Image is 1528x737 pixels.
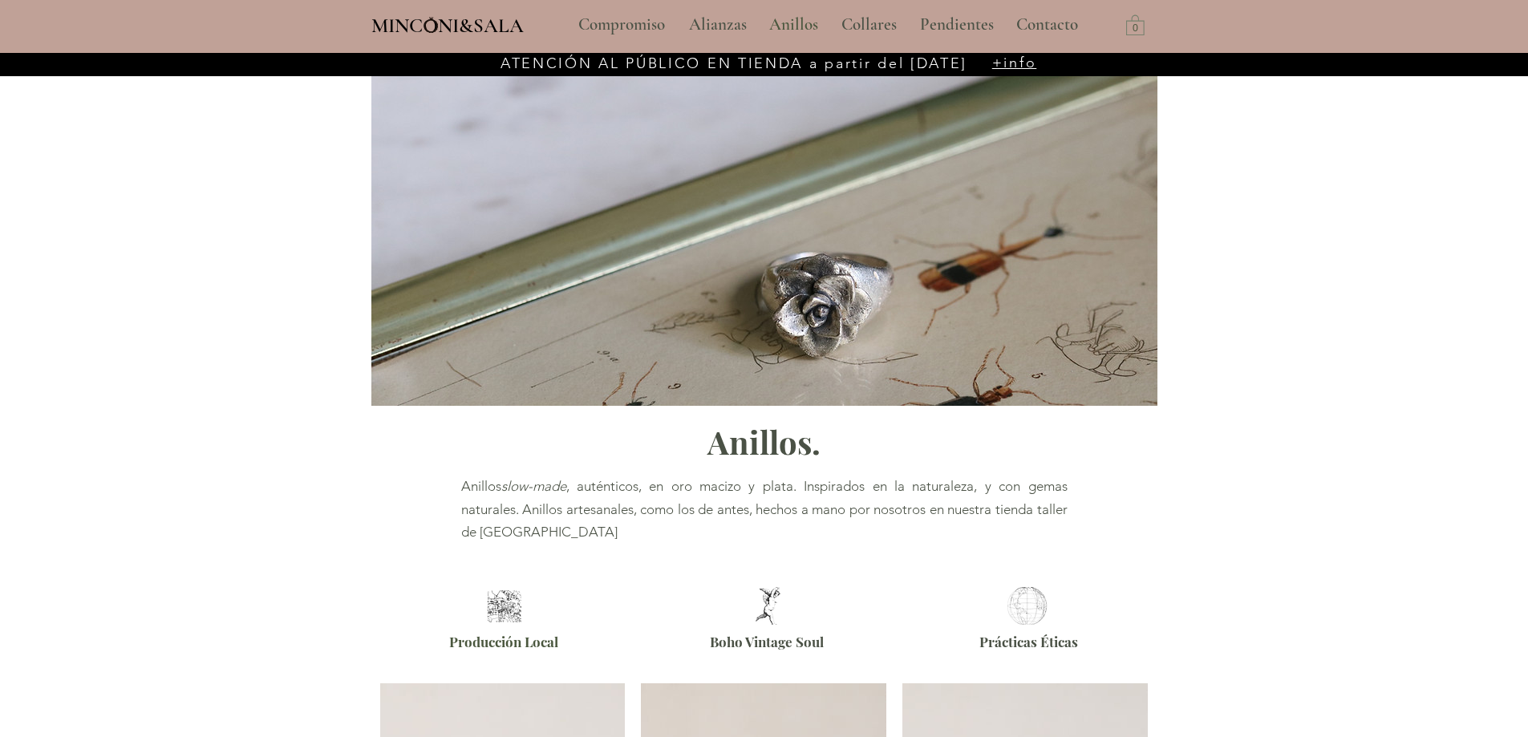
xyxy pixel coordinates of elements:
p: Contacto [1008,5,1086,45]
a: Alianzas [677,5,757,45]
img: Minconi Sala [424,17,438,33]
span: Producción Local [449,633,558,650]
p: Alianzas [681,5,755,45]
a: Anillos [757,5,829,45]
a: Collares [829,5,908,45]
a: Pendientes [908,5,1004,45]
span: Anillos. [707,420,821,463]
span: MINCONI&SALA [371,14,524,38]
p: Compromiso [570,5,673,45]
p: Anillos [761,5,826,45]
span: Boho Vintage Soul [710,633,824,650]
a: Contacto [1004,5,1091,45]
p: Collares [833,5,905,45]
img: Anillos artesanales inspirados en la naturaleza [371,71,1157,406]
a: MINCONI&SALA [371,10,524,37]
a: Carrito con 0 ítems [1126,14,1145,35]
span: Prácticas Éticas [979,633,1078,650]
span: ATENCIÓN AL PÚBLICO EN TIENDA a partir del [DATE] [501,55,967,72]
a: Compromiso [566,5,677,45]
img: Joyería Ética [1003,587,1052,625]
img: Joyas de estilo Boho Vintage [744,587,792,625]
span: slow-made [501,478,566,494]
a: +info [992,54,1037,71]
p: Pendientes [912,5,1002,45]
img: Joyeria Barcelona [483,590,525,622]
nav: Sitio [535,5,1122,45]
text: 0 [1133,23,1138,34]
span: Anillos , auténticos, en oro macizo y plata. Inspirados en la naturaleza, y con gemas naturales. ... [461,478,1068,541]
